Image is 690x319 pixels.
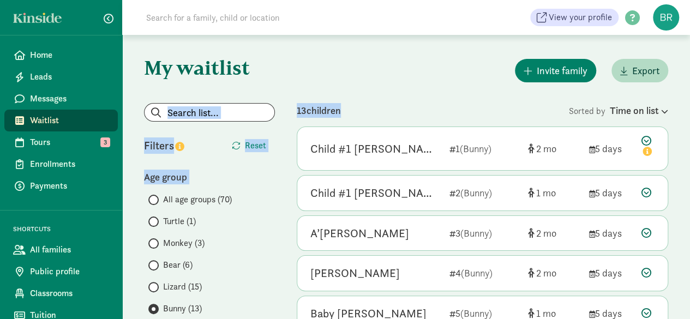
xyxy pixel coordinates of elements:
div: Sorted by [569,103,668,118]
span: View your profile [549,11,612,24]
a: Tours 3 [4,131,118,153]
a: Messages [4,88,118,110]
span: Classrooms [30,287,109,300]
div: Age group [144,170,275,184]
div: Child #1 Clark [310,184,441,202]
div: A’Myah West [310,225,409,242]
a: Payments [4,175,118,197]
div: William Fabian Romero [310,264,400,282]
span: Turtle (1) [163,215,196,228]
span: Payments [30,179,109,192]
div: Filters [144,137,209,154]
span: Export [632,63,659,78]
button: Invite family [515,59,596,82]
div: [object Object] [528,185,580,200]
span: (Bunny) [461,267,493,279]
span: Invite family [537,63,587,78]
span: 3 [100,137,110,147]
a: Public profile [4,261,118,282]
span: Waitlist [30,114,109,127]
div: 4 [449,266,519,280]
span: Reset [245,139,266,152]
div: 1 [449,141,519,156]
button: Reset [223,135,275,157]
span: Messages [30,92,109,105]
input: Search for a family, child or location [140,7,446,28]
div: 13 children [297,103,569,118]
span: 2 [536,142,556,155]
span: Lizard (15) [163,280,202,293]
a: Home [4,44,118,66]
div: [object Object] [528,266,580,280]
div: 5 days [589,266,633,280]
div: Child #1 Proeber [310,140,441,158]
a: Classrooms [4,282,118,304]
a: All families [4,239,118,261]
span: Bear (6) [163,258,193,272]
span: Home [30,49,109,62]
span: Enrollments [30,158,109,171]
span: Monkey (3) [163,237,205,250]
span: All age groups (70) [163,193,232,206]
span: Tours [30,136,109,149]
span: 2 [536,227,556,239]
span: 2 [536,267,556,279]
h1: My waitlist [144,57,275,79]
button: Export [611,59,668,82]
span: (Bunny) [460,186,492,199]
a: Waitlist [4,110,118,131]
div: [object Object] [528,226,580,240]
span: Leads [30,70,109,83]
div: 2 [449,185,519,200]
span: All families [30,243,109,256]
span: (Bunny) [460,227,492,239]
div: 5 days [589,226,633,240]
span: Bunny (13) [163,302,202,315]
span: Public profile [30,265,109,278]
a: Enrollments [4,153,118,175]
div: [object Object] [528,141,580,156]
span: (Bunny) [460,142,491,155]
div: 3 [449,226,519,240]
a: View your profile [530,9,619,26]
iframe: Chat Widget [635,267,690,319]
div: 5 days [589,141,633,156]
div: 5 days [589,185,633,200]
input: Search list... [145,104,274,121]
span: 1 [536,186,556,199]
a: Leads [4,66,118,88]
div: Time on list [610,103,668,118]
